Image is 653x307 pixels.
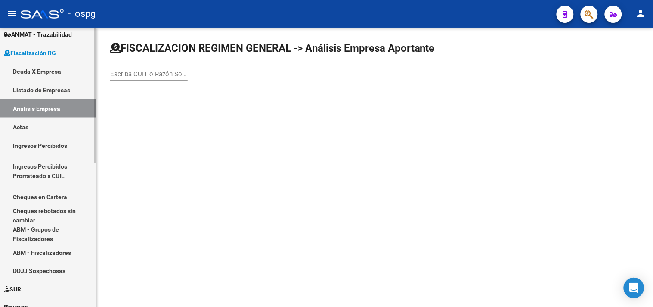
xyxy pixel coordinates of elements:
[110,41,435,55] h1: FISCALIZACION REGIMEN GENERAL -> Análisis Empresa Aportante
[4,30,72,39] span: ANMAT - Trazabilidad
[68,4,96,23] span: - ospg
[7,8,17,19] mat-icon: menu
[624,278,644,298] div: Open Intercom Messenger
[4,48,56,58] span: Fiscalización RG
[636,8,646,19] mat-icon: person
[4,285,21,294] span: SUR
